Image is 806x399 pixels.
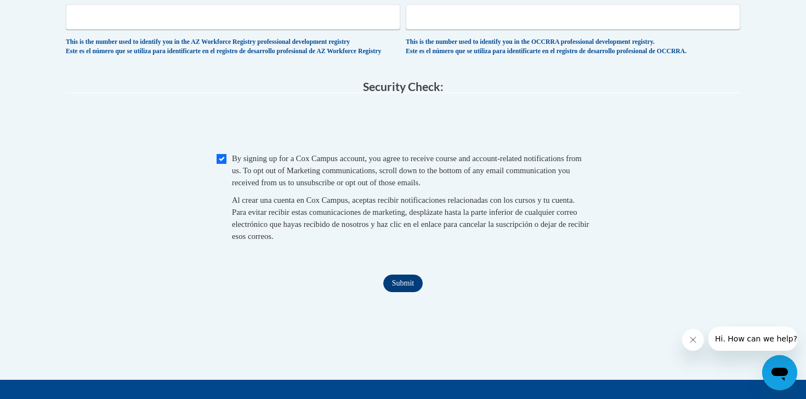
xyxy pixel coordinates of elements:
[682,329,704,351] iframe: Close message
[406,38,740,56] div: This is the number used to identify you in the OCCRRA professional development registry. Este es ...
[708,327,797,351] iframe: Message from company
[363,79,444,93] span: Security Check:
[232,154,582,187] span: By signing up for a Cox Campus account, you agree to receive course and account-related notificat...
[232,196,589,241] span: Al crear una cuenta en Cox Campus, aceptas recibir notificaciones relacionadas con los cursos y t...
[320,104,486,147] iframe: To enrich screen reader interactions, please activate Accessibility in Grammarly extension settings
[66,38,400,56] div: This is the number used to identify you in the AZ Workforce Registry professional development reg...
[762,355,797,390] iframe: Button to launch messaging window
[383,275,423,292] input: Submit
